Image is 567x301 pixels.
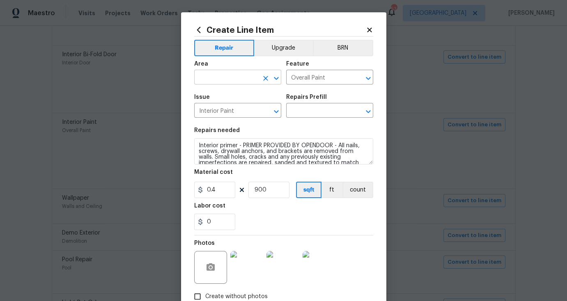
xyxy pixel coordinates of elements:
[194,40,255,56] button: Repair
[313,40,373,56] button: BRN
[194,169,233,175] h5: Material cost
[363,73,374,84] button: Open
[321,182,342,198] button: ft
[271,106,282,117] button: Open
[194,61,208,67] h5: Area
[260,73,271,84] button: Clear
[342,182,373,198] button: count
[194,203,225,209] h5: Labor cost
[363,106,374,117] button: Open
[286,61,309,67] h5: Feature
[194,240,215,246] h5: Photos
[194,25,366,34] h2: Create Line Item
[194,94,210,100] h5: Issue
[296,182,321,198] button: sqft
[271,73,282,84] button: Open
[254,40,313,56] button: Upgrade
[205,292,268,301] span: Create without photos
[286,94,327,100] h5: Repairs Prefill
[194,138,373,164] textarea: Interior primer - PRIMER PROVIDED BY OPENDOOR - All nails, screws, drywall anchors, and brackets ...
[194,128,240,133] h5: Repairs needed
